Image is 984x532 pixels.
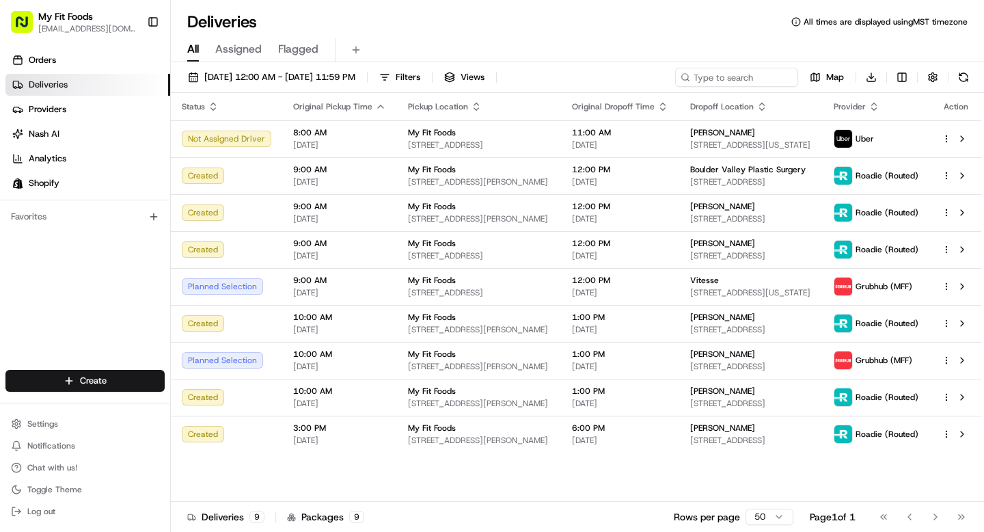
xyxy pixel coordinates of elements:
[115,270,126,281] div: 💻
[690,164,806,175] span: Boulder Valley Plastic Surgery
[408,213,550,224] span: [STREET_ADDRESS][PERSON_NAME]
[182,68,361,87] button: [DATE] 12:00 AM - [DATE] 11:59 PM
[408,423,456,434] span: My Fit Foods
[293,435,386,446] span: [DATE]
[204,71,355,83] span: [DATE] 12:00 AM - [DATE] 11:59 PM
[36,88,225,103] input: Clear
[834,278,852,295] img: 5e692f75ce7d37001a5d71f1
[572,287,668,298] span: [DATE]
[572,349,668,360] span: 1:00 PM
[5,458,165,477] button: Chat with us!
[408,164,456,175] span: My Fit Foods
[408,398,550,409] span: [STREET_ADDRESS][PERSON_NAME]
[572,101,655,112] span: Original Dropoff Time
[110,263,225,288] a: 💻API Documentation
[690,275,719,286] span: Vitesse
[408,139,550,150] span: [STREET_ADDRESS]
[396,71,420,83] span: Filters
[38,10,93,23] button: My Fit Foods
[136,302,165,312] span: Pylon
[572,361,668,372] span: [DATE]
[293,361,386,372] span: [DATE]
[804,16,968,27] span: All times are displayed using MST timezone
[690,176,812,187] span: [STREET_ADDRESS]
[61,131,224,144] div: Start new chat
[293,213,386,224] span: [DATE]
[5,206,165,228] div: Favorites
[249,511,264,523] div: 9
[572,201,668,212] span: 12:00 PM
[572,275,668,286] span: 12:00 PM
[572,312,668,323] span: 1:00 PM
[293,386,386,397] span: 10:00 AM
[408,201,456,212] span: My Fit Foods
[293,238,386,249] span: 9:00 AM
[856,429,918,440] span: Roadie (Routed)
[27,462,77,473] span: Chat with us!
[408,275,456,286] span: My Fit Foods
[293,349,386,360] span: 10:00 AM
[856,170,918,181] span: Roadie (Routed)
[690,435,812,446] span: [STREET_ADDRESS]
[5,480,165,499] button: Toggle Theme
[408,238,456,249] span: My Fit Foods
[408,250,550,261] span: [STREET_ADDRESS]
[29,152,66,165] span: Analytics
[293,250,386,261] span: [DATE]
[572,423,668,434] span: 6:00 PM
[572,435,668,446] span: [DATE]
[572,164,668,175] span: 12:00 PM
[856,318,918,329] span: Roadie (Routed)
[690,361,812,372] span: [STREET_ADDRESS]
[834,204,852,222] img: roadie-logo-v2.jpg
[942,101,970,112] div: Action
[438,68,491,87] button: Views
[29,128,59,140] span: Nash AI
[834,167,852,185] img: roadie-logo-v2.jpg
[461,71,484,83] span: Views
[690,423,755,434] span: [PERSON_NAME]
[148,212,153,223] span: •
[5,148,170,170] a: Analytics
[5,5,141,38] button: My Fit Foods[EMAIL_ADDRESS][DOMAIN_NAME]
[29,177,59,189] span: Shopify
[5,414,165,434] button: Settings
[187,510,264,524] div: Deliveries
[408,435,550,446] span: [STREET_ADDRESS][PERSON_NAME]
[834,101,866,112] span: Provider
[5,436,165,455] button: Notifications
[278,41,318,57] span: Flagged
[287,510,364,524] div: Packages
[834,315,852,332] img: roadie-logo-v2.jpg
[293,275,386,286] span: 9:00 AM
[690,250,812,261] span: [STREET_ADDRESS]
[408,176,550,187] span: [STREET_ADDRESS][PERSON_NAME]
[408,324,550,335] span: [STREET_ADDRESS][PERSON_NAME]
[29,54,56,66] span: Orders
[810,510,856,524] div: Page 1 of 1
[856,355,912,366] span: Grubhub (MFF)
[29,79,68,91] span: Deliveries
[27,440,75,451] span: Notifications
[834,130,852,148] img: uber-new-logo.jpeg
[834,241,852,258] img: roadie-logo-v2.jpg
[5,49,170,71] a: Orders
[29,103,66,116] span: Providers
[293,127,386,138] span: 8:00 AM
[29,131,53,155] img: 8571987876998_91fb9ceb93ad5c398215_72.jpg
[14,55,249,77] p: Welcome 👋
[156,212,184,223] span: [DATE]
[27,506,55,517] span: Log out
[690,287,812,298] span: [STREET_ADDRESS][US_STATE]
[572,176,668,187] span: [DATE]
[96,302,165,312] a: Powered byPylon
[293,423,386,434] span: 3:00 PM
[408,386,456,397] span: My Fit Foods
[80,375,107,387] span: Create
[834,351,852,369] img: 5e692f75ce7d37001a5d71f1
[14,178,92,189] div: Past conversations
[27,213,38,224] img: 1736555255976-a54dd68f-1ca7-489b-9aae-adbdc363a1c4
[856,207,918,218] span: Roadie (Routed)
[834,388,852,406] img: roadie-logo-v2.jpg
[572,139,668,150] span: [DATE]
